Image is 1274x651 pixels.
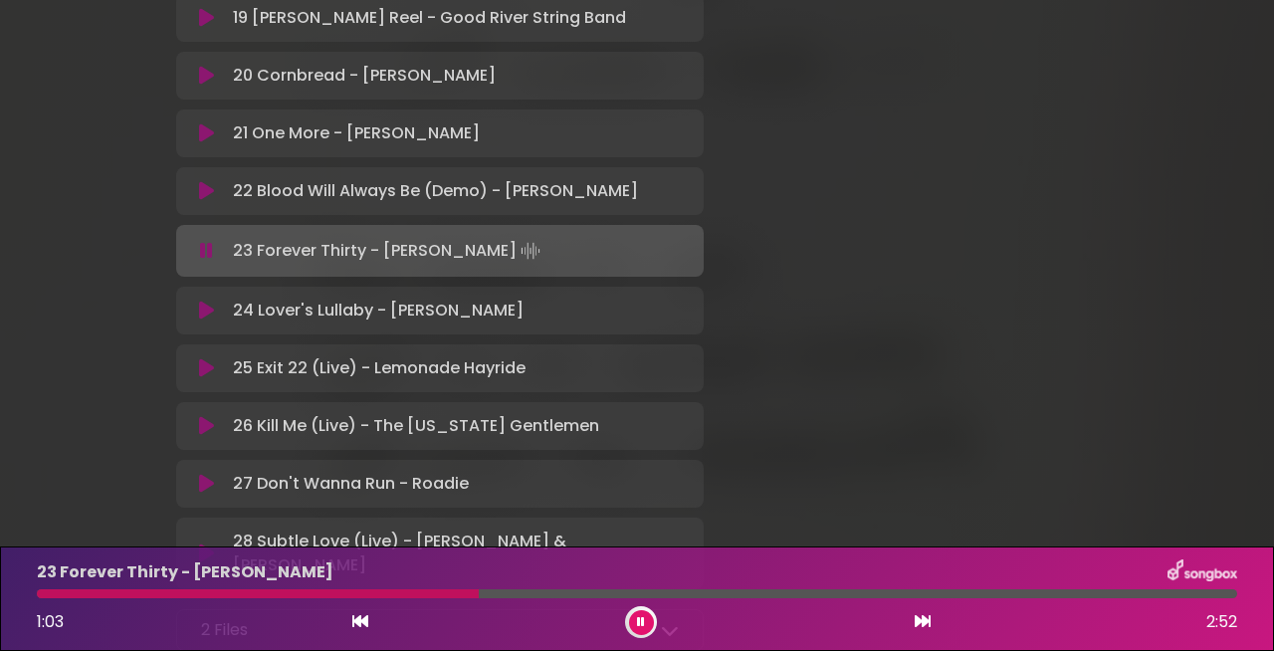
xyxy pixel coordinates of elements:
p: 23 Forever Thirty - [PERSON_NAME] [37,560,333,584]
img: songbox-logo-white.png [1168,559,1237,585]
p: 25 Exit 22 (Live) - Lemonade Hayride [233,356,526,380]
span: 2:52 [1206,610,1237,634]
p: 28 Subtle Love (Live) - [PERSON_NAME] & [PERSON_NAME] [233,530,692,577]
p: 26 Kill Me (Live) - The [US_STATE] Gentlemen [233,414,599,438]
p: 19 [PERSON_NAME] Reel - Good River String Band [233,6,626,30]
p: 24 Lover's Lullaby - [PERSON_NAME] [233,299,524,323]
span: 1:03 [37,610,64,633]
p: 23 Forever Thirty - [PERSON_NAME] [233,237,544,265]
img: waveform4.gif [517,237,544,265]
p: 22 Blood Will Always Be (Demo) - [PERSON_NAME] [233,179,638,203]
p: 27 Don't Wanna Run - Roadie [233,472,469,496]
p: 20 Cornbread - [PERSON_NAME] [233,64,496,88]
p: 21 One More - [PERSON_NAME] [233,121,480,145]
